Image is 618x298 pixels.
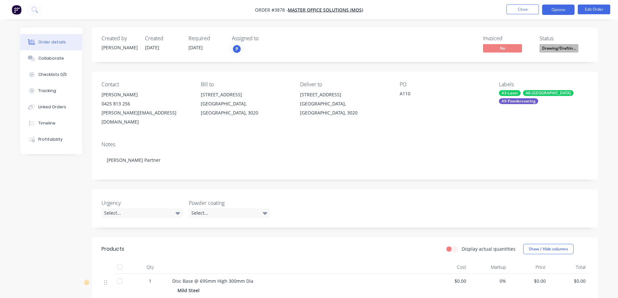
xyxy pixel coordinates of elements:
[38,72,67,77] div: Checklists 0/0
[542,5,575,15] button: Options
[232,35,297,42] div: Assigned to
[201,99,290,117] div: [GEOGRAPHIC_DATA], [GEOGRAPHIC_DATA], 3020
[201,81,290,88] div: Bill to
[551,278,586,284] span: $0.00
[578,5,610,14] button: Edit Order
[20,99,82,115] button: Linked Orders
[12,5,21,15] img: Factory
[462,245,515,252] label: Display actual quantities
[523,90,574,96] div: A8-[GEOGRAPHIC_DATA]
[189,199,270,207] label: Powder coating
[38,104,66,110] div: Linked Orders
[506,5,539,14] button: Close
[429,261,469,274] div: Cost
[102,81,190,88] div: Contact
[300,99,389,117] div: [GEOGRAPHIC_DATA], [GEOGRAPHIC_DATA], 3020
[539,44,578,54] button: Drawing/Draftin...
[38,39,66,45] div: Order details
[145,35,181,42] div: Created
[499,98,538,104] div: A9-Powdercoating
[102,90,190,99] div: [PERSON_NAME]
[300,81,389,88] div: Deliver to
[172,278,253,284] span: Disc Base @ 695mm High 300mm Dia
[548,261,588,274] div: Total
[102,108,190,126] div: [PERSON_NAME][EMAIL_ADDRESS][DOMAIN_NAME]
[102,99,190,108] div: 0425 813 256
[145,44,159,51] span: [DATE]
[20,83,82,99] button: Tracking
[149,278,151,284] span: 1
[509,261,549,274] div: Price
[400,90,481,99] div: A110
[20,115,82,131] button: Timeline
[102,44,137,51] div: [PERSON_NAME]
[38,88,56,94] div: Tracking
[300,90,389,99] div: [STREET_ADDRESS]
[483,35,532,42] div: Invoiced
[177,286,202,295] div: Mild Steel
[523,244,574,254] button: Show / Hide columns
[300,90,389,117] div: [STREET_ADDRESS][GEOGRAPHIC_DATA], [GEOGRAPHIC_DATA], 3020
[102,245,124,253] div: Products
[432,278,467,284] span: $0.00
[255,7,288,13] span: Order #3878 -
[469,261,509,274] div: Markup
[189,208,270,218] div: Select...
[201,90,290,99] div: [STREET_ADDRESS]
[471,278,506,284] span: 0%
[38,55,64,61] div: Collaborate
[20,131,82,148] button: Profitability
[102,150,588,170] div: [PERSON_NAME] Partner
[20,34,82,50] button: Order details
[102,35,137,42] div: Created by
[38,120,55,126] div: Timeline
[232,44,242,54] button: P
[511,278,546,284] span: $0.00
[499,81,588,88] div: Labels
[38,137,63,142] div: Profitability
[539,44,578,52] span: Drawing/Draftin...
[20,50,82,66] button: Collaborate
[201,90,290,117] div: [STREET_ADDRESS][GEOGRAPHIC_DATA], [GEOGRAPHIC_DATA], 3020
[539,35,588,42] div: Status
[102,199,183,207] label: Urgency
[102,208,183,218] div: Select...
[102,90,190,126] div: [PERSON_NAME]0425 813 256[PERSON_NAME][EMAIL_ADDRESS][DOMAIN_NAME]
[188,44,203,51] span: [DATE]
[499,90,521,96] div: A3-Laser
[131,261,170,274] div: Qty
[188,35,224,42] div: Required
[400,81,489,88] div: PO
[102,141,588,148] div: Notes
[20,66,82,83] button: Checklists 0/0
[288,7,363,13] a: Master Office Solutions (MOS)
[483,44,522,52] span: No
